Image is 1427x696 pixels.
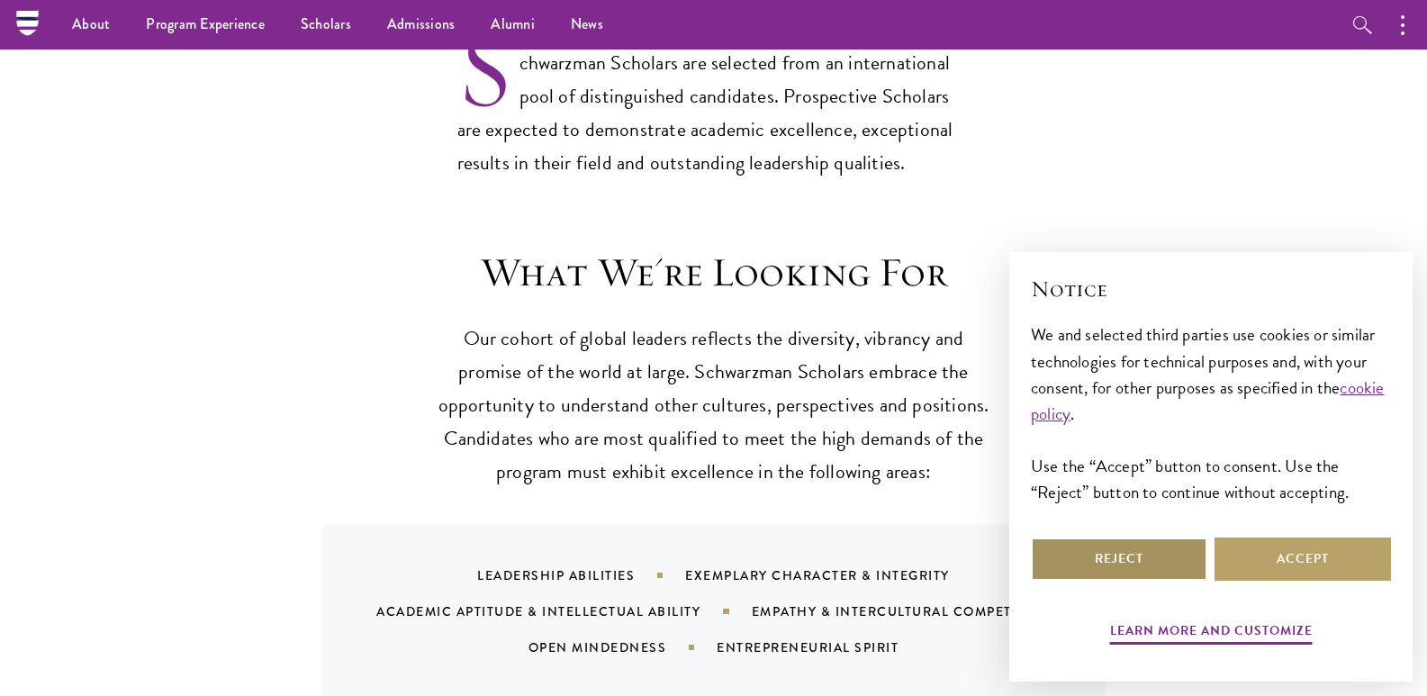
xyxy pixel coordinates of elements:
[477,566,685,584] div: Leadership Abilities
[376,602,751,620] div: Academic Aptitude & Intellectual Ability
[528,638,718,656] div: Open Mindedness
[457,17,971,180] p: Schwarzman Scholars are selected from an international pool of distinguished candidates. Prospect...
[1031,538,1207,581] button: Reject
[752,602,1096,620] div: Empathy & Intercultural Competency
[685,566,995,584] div: Exemplary Character & Integrity
[1215,538,1391,581] button: Accept
[717,638,944,656] div: Entrepreneurial Spirit
[1031,321,1391,504] div: We and selected third parties use cookies or similar technologies for technical purposes and, wit...
[1031,375,1385,427] a: cookie policy
[1031,274,1391,304] h2: Notice
[435,248,993,298] h3: What We're Looking For
[435,322,993,489] p: Our cohort of global leaders reflects the diversity, vibrancy and promise of the world at large. ...
[1110,619,1313,647] button: Learn more and customize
